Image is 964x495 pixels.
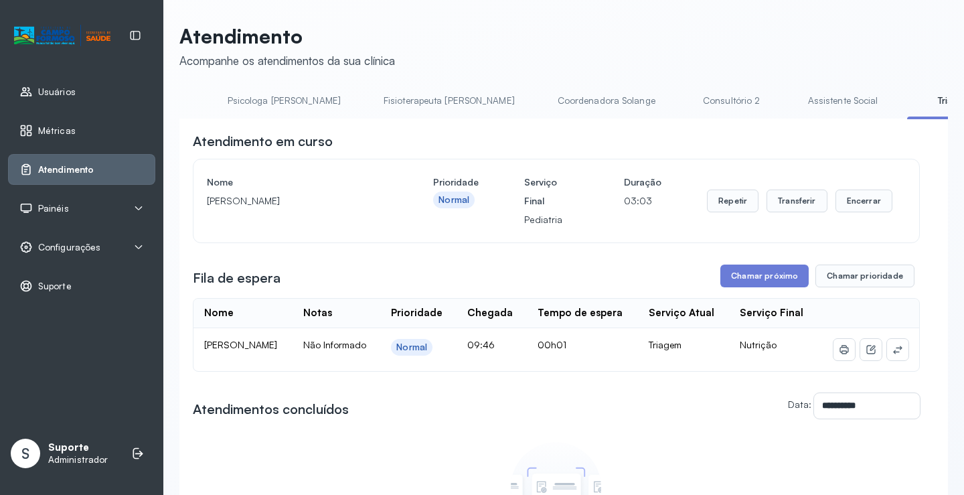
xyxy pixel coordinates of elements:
p: Pediatria [524,210,578,229]
h3: Atendimento em curso [193,132,333,151]
div: Chegada [467,307,513,320]
span: Painéis [38,203,69,214]
p: Administrador [48,454,108,466]
button: Chamar próximo [720,265,809,287]
div: Tempo de espera [538,307,623,320]
span: Atendimento [38,164,94,175]
div: Nome [204,307,234,320]
p: Suporte [48,441,108,454]
span: Não Informado [303,339,366,350]
a: Assistente Social [795,90,892,112]
h4: Prioridade [433,173,479,192]
button: Encerrar [835,190,892,212]
a: Atendimento [19,163,144,176]
div: Acompanhe os atendimentos da sua clínica [179,54,395,68]
span: Configurações [38,242,100,253]
div: Triagem [649,339,718,351]
h4: Serviço Final [524,173,578,210]
div: Serviço Final [740,307,803,320]
span: Usuários [38,86,76,98]
span: Métricas [38,125,76,137]
img: Logotipo do estabelecimento [14,25,110,47]
a: Usuários [19,85,144,98]
span: Nutrição [740,339,777,350]
a: Psicologa [PERSON_NAME] [214,90,354,112]
span: 00h01 [538,339,566,350]
h3: Fila de espera [193,269,280,287]
span: [PERSON_NAME] [204,339,277,350]
a: Fisioterapeuta [PERSON_NAME] [370,90,528,112]
a: Métricas [19,124,144,137]
label: Data: [788,399,811,410]
p: Atendimento [179,24,395,48]
a: Consultório 2 [685,90,779,112]
button: Transferir [767,190,827,212]
div: Notas [303,307,332,320]
div: Serviço Atual [649,307,714,320]
button: Chamar prioridade [815,265,914,287]
p: [PERSON_NAME] [207,192,388,210]
div: Normal [438,194,469,206]
div: Prioridade [391,307,443,320]
span: Suporte [38,281,72,292]
div: Normal [396,342,427,353]
h4: Duração [624,173,661,192]
a: Coordenadora Solange [544,90,669,112]
h3: Atendimentos concluídos [193,400,349,419]
button: Repetir [707,190,758,212]
p: 03:03 [624,192,661,210]
span: 09:46 [467,339,495,350]
h4: Nome [207,173,388,192]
